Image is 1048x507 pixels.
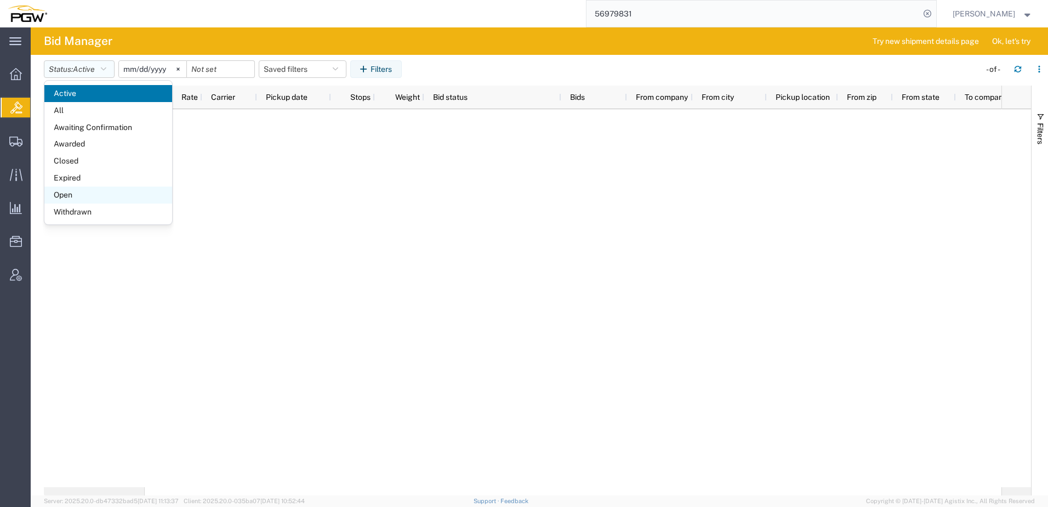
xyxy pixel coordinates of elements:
span: Active [44,85,172,102]
span: From state [902,93,939,102]
span: Client: 2025.20.0-035ba07 [184,498,305,504]
span: Weight [384,93,420,102]
span: Try new shipment details page [873,36,979,47]
span: From company [636,93,688,102]
input: Not set [187,61,254,77]
button: Ok, let's try [983,32,1040,50]
span: Active [73,65,95,74]
span: Bids [570,93,585,102]
span: Closed [44,153,172,170]
a: Feedback [500,498,528,504]
h4: Bid Manager [44,27,112,55]
span: Amber Hickey [953,8,1015,20]
span: Carrier [211,93,235,102]
img: logo [8,5,47,22]
span: To company [965,93,1007,102]
span: From city [702,93,734,102]
span: Awarded [44,136,172,153]
span: [DATE] 11:13:37 [138,498,179,504]
span: Copyright © [DATE]-[DATE] Agistix Inc., All Rights Reserved [866,497,1035,506]
span: Withdrawn [44,204,172,221]
span: Expired [44,170,172,187]
button: Status:Active [44,60,115,78]
span: Server: 2025.20.0-db47332bad5 [44,498,179,504]
button: Filters [350,60,402,78]
input: Not set [119,61,186,77]
span: [DATE] 10:52:44 [260,498,305,504]
span: Pickup location [776,93,830,102]
input: Search for shipment number, reference number [586,1,920,27]
span: Stops [340,93,371,102]
span: Rate [153,93,198,102]
span: Filters [1036,123,1045,144]
span: All [44,102,172,119]
div: - of - [986,64,1005,75]
button: Saved filters [259,60,346,78]
span: Pickup date [266,93,307,102]
span: Awaiting Confirmation [44,119,172,136]
button: [PERSON_NAME] [952,7,1033,20]
span: From zip [847,93,876,102]
a: Support [474,498,501,504]
span: Bid status [433,93,468,102]
span: Open [44,187,172,204]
